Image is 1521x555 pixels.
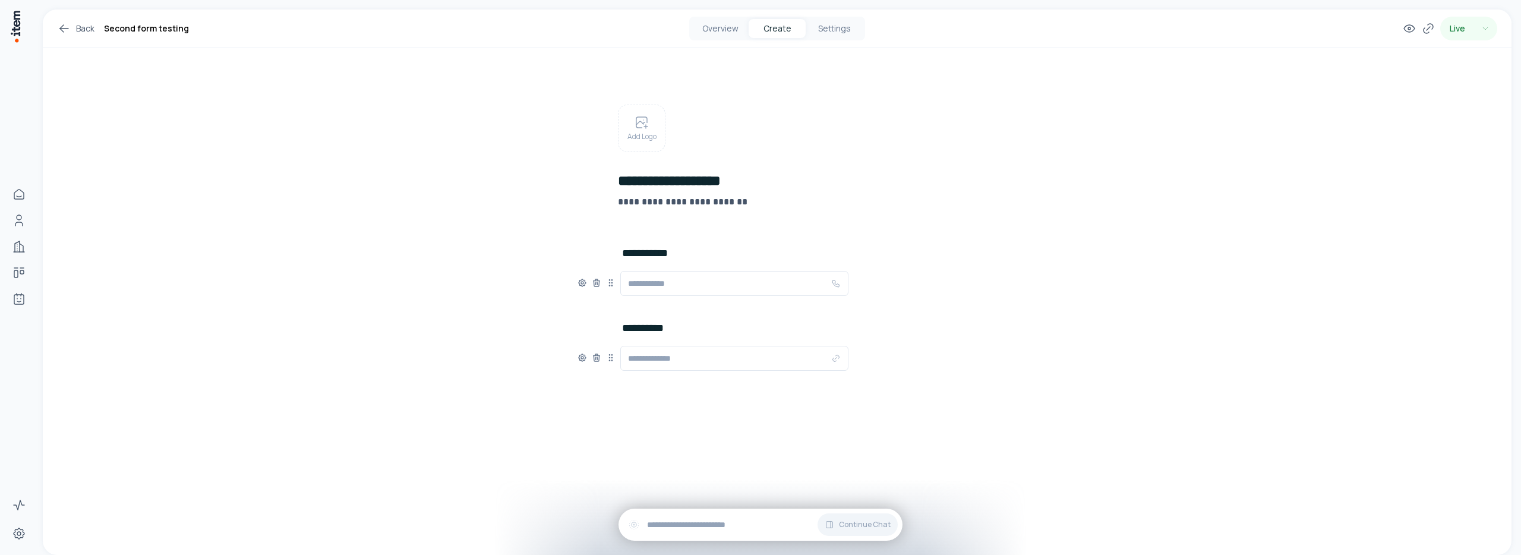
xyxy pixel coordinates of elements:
[627,132,657,141] p: Add Logo
[692,19,749,38] button: Overview
[7,209,31,232] a: People
[7,182,31,206] a: Home
[7,287,31,311] a: Agents
[818,513,898,536] button: Continue Chat
[806,19,863,38] button: Settings
[7,235,31,258] a: Companies
[104,21,189,36] h1: Second form testing
[7,522,31,545] a: Settings
[10,10,21,43] img: Item Brain Logo
[619,509,902,541] div: Continue Chat
[7,261,31,285] a: Deals
[839,520,891,529] span: Continue Chat
[7,493,31,517] a: Activity
[749,19,806,38] button: Create
[57,21,94,36] a: Back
